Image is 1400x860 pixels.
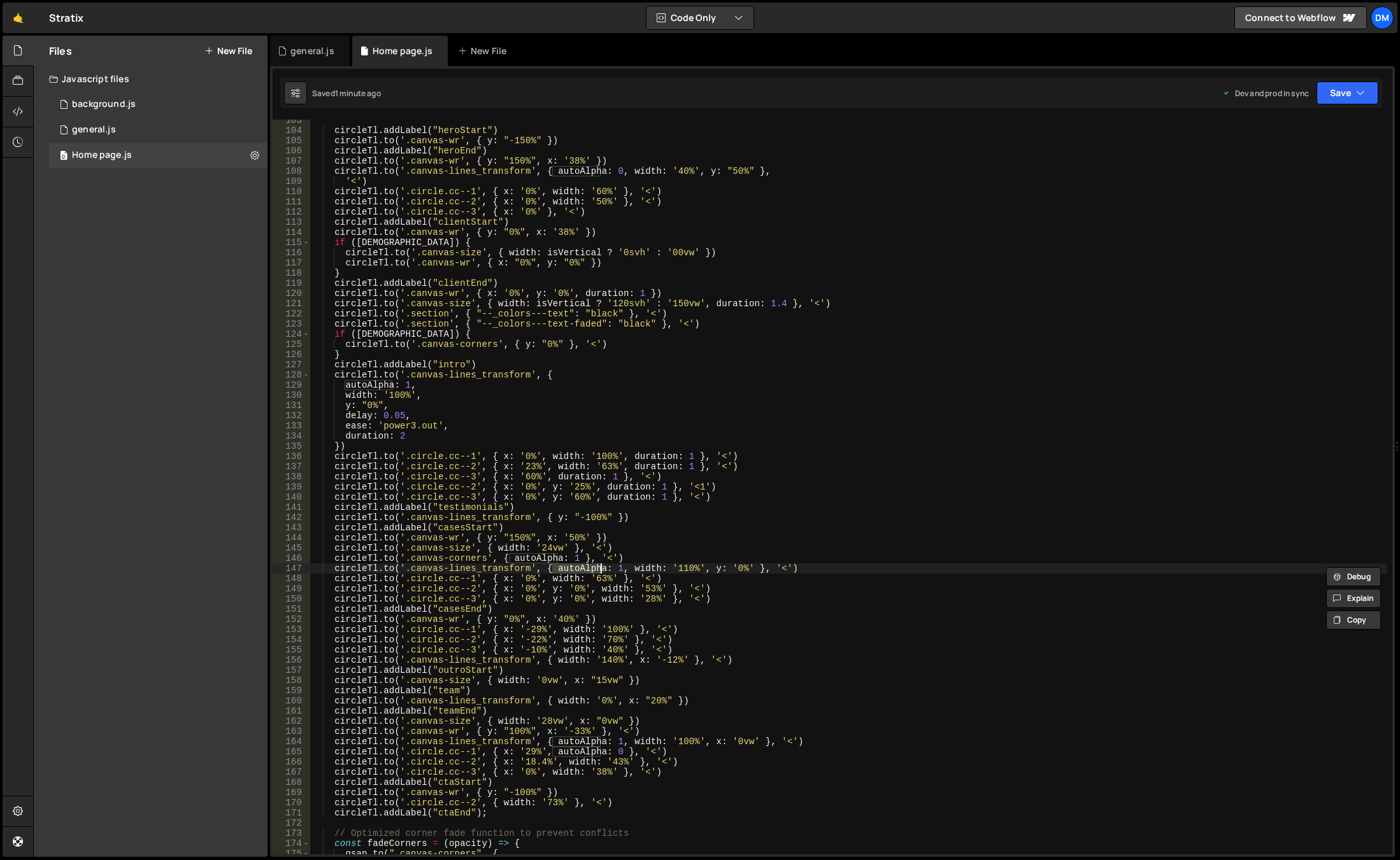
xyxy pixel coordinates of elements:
[273,380,310,390] div: 129
[273,512,310,523] div: 142
[273,686,310,696] div: 159
[273,451,310,462] div: 136
[273,563,310,574] div: 147
[273,675,310,686] div: 158
[290,45,334,57] div: general.js
[273,268,310,278] div: 118
[273,237,310,248] div: 115
[273,125,310,136] div: 104
[49,44,72,58] h2: Files
[273,370,310,380] div: 128
[458,45,511,57] div: New File
[273,706,310,716] div: 161
[273,421,310,431] div: 133
[273,614,310,624] div: 152
[273,543,310,553] div: 145
[273,227,310,237] div: 114
[273,523,310,533] div: 143
[273,757,310,767] div: 166
[373,45,432,57] div: Home page.js
[273,696,310,706] div: 160
[273,258,310,268] div: 117
[273,339,310,349] div: 125
[273,838,310,849] div: 174
[273,309,310,319] div: 122
[273,146,310,156] div: 106
[273,584,310,594] div: 149
[273,197,310,207] div: 111
[273,400,310,411] div: 131
[312,88,381,99] div: Saved
[1326,610,1381,630] button: Copy
[34,66,268,92] div: Javascript files
[273,553,310,563] div: 146
[273,808,310,818] div: 171
[273,166,310,176] div: 108
[1222,88,1309,99] div: Dev and prod in sync
[273,482,310,492] div: 139
[273,655,310,665] div: 156
[273,156,310,166] div: 107
[273,349,310,360] div: 126
[273,798,310,808] div: 170
[273,462,310,472] div: 137
[204,46,252,56] button: New File
[273,207,310,217] div: 112
[72,150,132,161] div: Home page.js
[1326,567,1381,586] button: Debug
[49,10,83,25] div: Stratix
[273,574,310,584] div: 148
[273,594,310,604] div: 150
[646,6,754,29] button: Code Only
[273,278,310,288] div: 119
[273,115,310,125] div: 103
[273,431,310,441] div: 134
[273,329,310,339] div: 124
[1317,81,1378,104] button: Save
[273,217,310,227] div: 113
[273,624,310,635] div: 153
[273,176,310,187] div: 109
[273,502,310,512] div: 141
[273,533,310,543] div: 144
[49,92,268,117] div: 16575/45066.js
[273,665,310,675] div: 157
[273,248,310,258] div: 116
[273,136,310,146] div: 105
[273,849,310,859] div: 175
[273,299,310,309] div: 121
[273,787,310,798] div: 169
[72,124,116,136] div: general.js
[273,777,310,787] div: 168
[273,360,310,370] div: 127
[273,767,310,777] div: 167
[273,390,310,400] div: 130
[1371,6,1394,29] a: Dm
[60,152,68,162] span: 0
[273,492,310,502] div: 140
[273,645,310,655] div: 155
[273,737,310,747] div: 164
[273,726,310,737] div: 163
[1326,589,1381,608] button: Explain
[1234,6,1367,29] a: Connect to Webflow
[273,828,310,838] div: 173
[273,319,310,329] div: 123
[335,88,381,99] div: 1 minute ago
[72,99,136,110] div: background.js
[273,818,310,828] div: 172
[49,117,268,143] div: 16575/45802.js
[273,747,310,757] div: 165
[273,411,310,421] div: 132
[273,187,310,197] div: 110
[49,143,268,168] div: 16575/45977.js
[3,3,34,33] a: 🤙
[273,635,310,645] div: 154
[273,288,310,299] div: 120
[273,472,310,482] div: 138
[273,604,310,614] div: 151
[273,716,310,726] div: 162
[273,441,310,451] div: 135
